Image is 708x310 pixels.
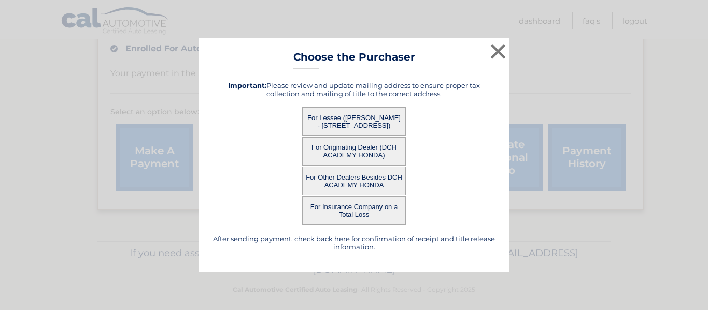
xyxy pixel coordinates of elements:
[211,234,497,251] h5: After sending payment, check back here for confirmation of receipt and title release information.
[211,81,497,98] h5: Please review and update mailing address to ensure proper tax collection and mailing of title to ...
[302,196,406,225] button: For Insurance Company on a Total Loss
[302,137,406,166] button: For Originating Dealer (DCH ACADEMY HONDA)
[302,107,406,136] button: For Lessee ([PERSON_NAME] - [STREET_ADDRESS])
[228,81,266,90] strong: Important:
[293,51,415,69] h3: Choose the Purchaser
[488,41,508,62] button: ×
[302,167,406,195] button: For Other Dealers Besides DCH ACADEMY HONDA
